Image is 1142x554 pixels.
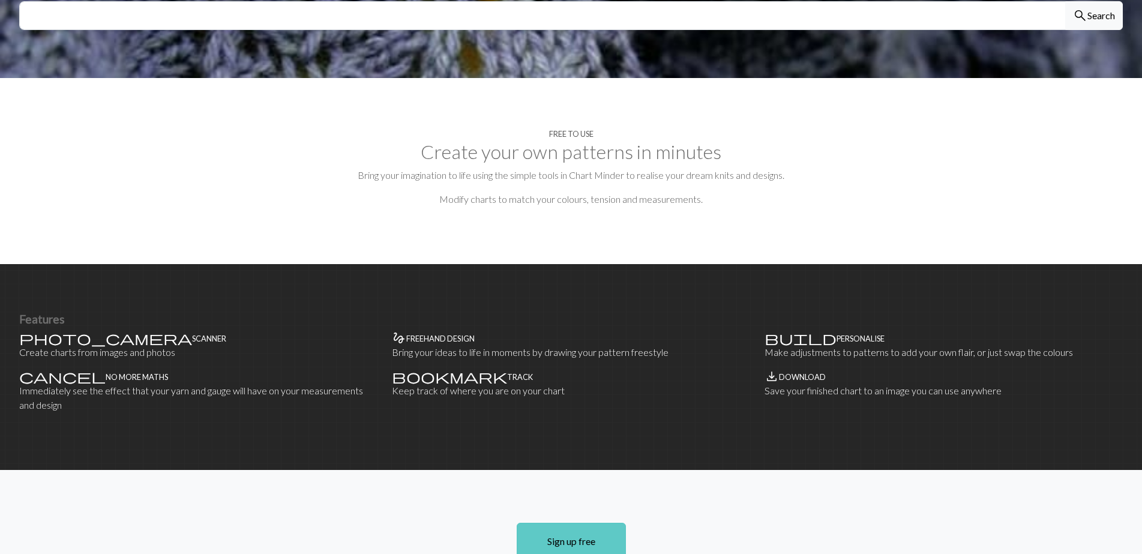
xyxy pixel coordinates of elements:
[19,192,1123,206] p: Modify charts to match your colours, tension and measurements.
[106,373,168,382] h4: No more maths
[392,345,750,360] p: Bring your ideas to life in moments by drawing your pattern freestyle
[19,312,1123,326] h3: Features
[549,130,594,139] h4: Free to use
[765,368,779,385] span: save_alt
[392,384,750,398] p: Keep track of where you are on your chart
[1073,7,1087,24] span: search
[19,330,192,346] span: photo_camera
[19,384,377,412] p: Immediately see the effect that your yarn and gauge will have on your measurements and design
[19,368,106,385] span: cancel
[765,384,1123,398] p: Save your finished chart to an image you can use anywhere
[392,368,507,385] span: bookmark
[779,373,826,382] h4: Download
[19,168,1123,182] p: Bring your imagination to life using the simple tools in Chart Minder to realise your dream knits...
[837,334,885,343] h4: Personalise
[19,140,1123,163] h2: Create your own patterns in minutes
[19,345,377,360] p: Create charts from images and photos
[392,330,406,346] span: gesture
[192,334,226,343] h4: Scanner
[765,330,837,346] span: build
[406,334,475,343] h4: Freehand design
[765,345,1123,360] p: Make adjustments to patterns to add your own flair, or just swap the colours
[1065,1,1123,30] button: Search
[507,373,533,382] h4: Track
